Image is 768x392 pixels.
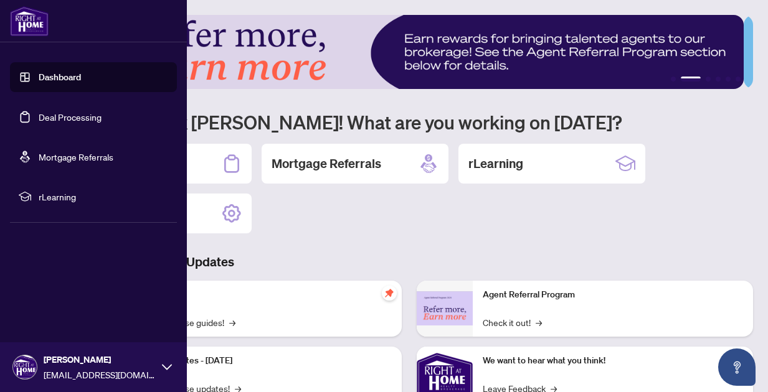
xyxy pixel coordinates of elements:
[483,288,744,302] p: Agent Referral Program
[536,315,542,329] span: →
[417,291,473,325] img: Agent Referral Program
[65,15,744,89] img: Slide 1
[44,353,156,366] span: [PERSON_NAME]
[131,288,392,302] p: Self-Help
[706,77,711,82] button: 3
[718,348,756,386] button: Open asap
[382,286,397,301] span: pushpin
[13,355,37,379] img: Profile Icon
[131,354,392,368] p: Platform Updates - [DATE]
[44,368,156,381] span: [EMAIL_ADDRESS][DOMAIN_NAME]
[39,72,81,83] a: Dashboard
[65,110,753,134] h1: Welcome back [PERSON_NAME]! What are you working on [DATE]?
[39,111,102,123] a: Deal Processing
[483,354,744,368] p: We want to hear what you think!
[65,253,753,271] h3: Brokerage & Industry Updates
[272,155,381,172] h2: Mortgage Referrals
[681,77,701,82] button: 2
[726,77,731,82] button: 5
[229,315,235,329] span: →
[468,155,523,172] h2: rLearning
[39,151,113,162] a: Mortgage Referrals
[10,6,49,36] img: logo
[39,190,168,203] span: rLearning
[483,315,542,329] a: Check it out!→
[716,77,721,82] button: 4
[671,77,676,82] button: 1
[736,77,741,82] button: 6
